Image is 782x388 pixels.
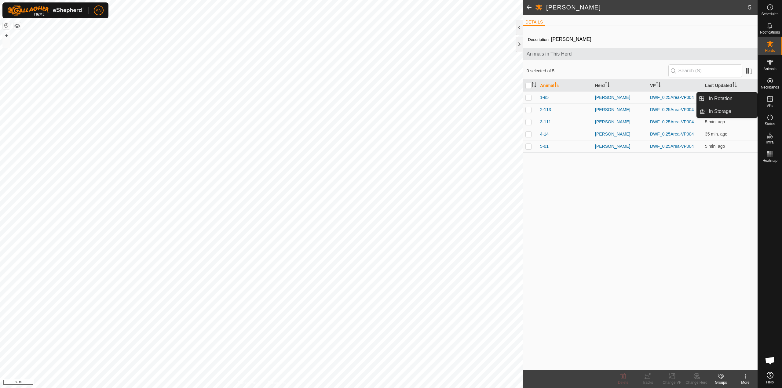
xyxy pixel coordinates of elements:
p-sorticon: Activate to sort [732,83,737,88]
a: In Rotation [705,92,757,105]
li: DETAILS [523,19,545,26]
li: In Rotation [697,92,757,105]
th: Animal [538,80,593,92]
div: Groups [709,380,733,385]
span: [PERSON_NAME] [549,34,594,44]
a: In Storage [705,105,757,118]
span: Heatmap [762,159,777,162]
a: Privacy Policy [237,380,260,386]
span: Status [765,122,775,126]
span: 0 selected of 5 [527,68,668,74]
p-sorticon: Activate to sort [554,83,559,88]
p-sorticon: Activate to sort [605,83,610,88]
span: Neckbands [761,85,779,89]
span: 2-113 [540,107,551,113]
span: In Storage [709,108,731,115]
a: DWF_0.25Area-VP004 [650,144,694,149]
span: 5-01 [540,143,549,150]
span: 1-85 [540,94,549,101]
span: Schedules [761,12,778,16]
span: Sep 30, 2025, 10:03 AM [705,119,725,124]
div: [PERSON_NAME] [595,119,645,125]
a: DWF_0.25Area-VP004 [650,95,694,100]
a: Help [758,369,782,386]
button: + [3,32,10,39]
li: In Storage [697,105,757,118]
span: Infra [766,140,773,144]
span: 5 [748,3,751,12]
a: Contact Us [268,380,286,386]
a: DWF_0.25Area-VP004 [650,107,694,112]
span: 4-14 [540,131,549,137]
div: [PERSON_NAME] [595,143,645,150]
th: VP [648,80,703,92]
h2: [PERSON_NAME] [546,4,748,11]
th: Herd [593,80,648,92]
div: Change Herd [684,380,709,385]
div: Tracks [635,380,660,385]
span: Sep 30, 2025, 9:33 AM [705,132,727,136]
button: Map Layers [13,22,21,30]
span: Animals [763,67,777,71]
div: More [733,380,758,385]
button: – [3,40,10,47]
span: Notifications [760,31,780,34]
span: 3-111 [540,119,551,125]
span: Animals in This Herd [527,50,754,58]
span: Herds [765,49,775,53]
div: Change VP [660,380,684,385]
button: Reset Map [3,22,10,29]
img: Gallagher Logo [7,5,84,16]
div: [PERSON_NAME] [595,131,645,137]
span: Sep 30, 2025, 10:03 AM [705,144,725,149]
span: Help [766,380,774,384]
th: Last Updated [703,80,758,92]
a: DWF_0.25Area-VP004 [650,132,694,136]
span: Delete [618,380,629,385]
span: VPs [766,104,773,107]
span: AN [96,7,101,14]
div: Open chat [761,351,779,370]
a: DWF_0.25Area-VP004 [650,119,694,124]
div: [PERSON_NAME] [595,94,645,101]
div: [PERSON_NAME] [595,107,645,113]
input: Search (S) [668,64,742,77]
label: Description [528,37,549,42]
p-sorticon: Activate to sort [532,83,536,88]
span: In Rotation [709,95,732,102]
p-sorticon: Activate to sort [656,83,661,88]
